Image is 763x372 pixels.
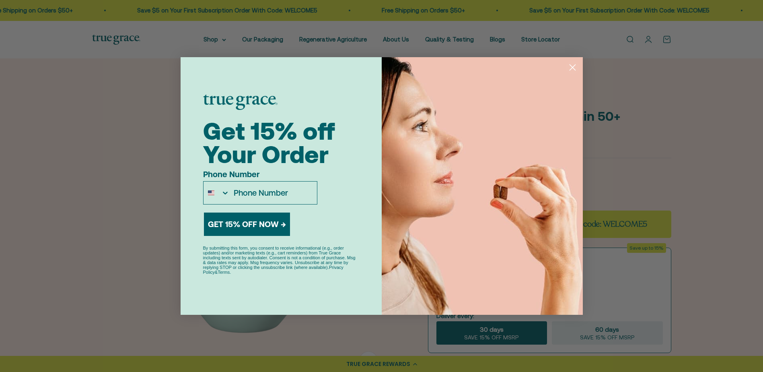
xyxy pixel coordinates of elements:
[203,117,335,168] span: Get 15% off Your Order
[203,169,317,181] label: Phone Number
[204,182,230,204] button: Search Countries
[208,190,214,196] img: United States
[203,95,278,110] img: logo placeholder
[204,213,290,236] button: GET 15% OFF NOW →
[566,60,580,74] button: Close dialog
[203,246,359,275] p: By submitting this form, you consent to receive informational (e.g., order updates) and/or market...
[230,182,317,204] input: Phone Number
[382,57,583,315] img: 43605a6c-e687-496b-9994-e909f8c820d7.jpeg
[218,270,230,275] a: Terms
[203,265,343,275] a: Privacy Policy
